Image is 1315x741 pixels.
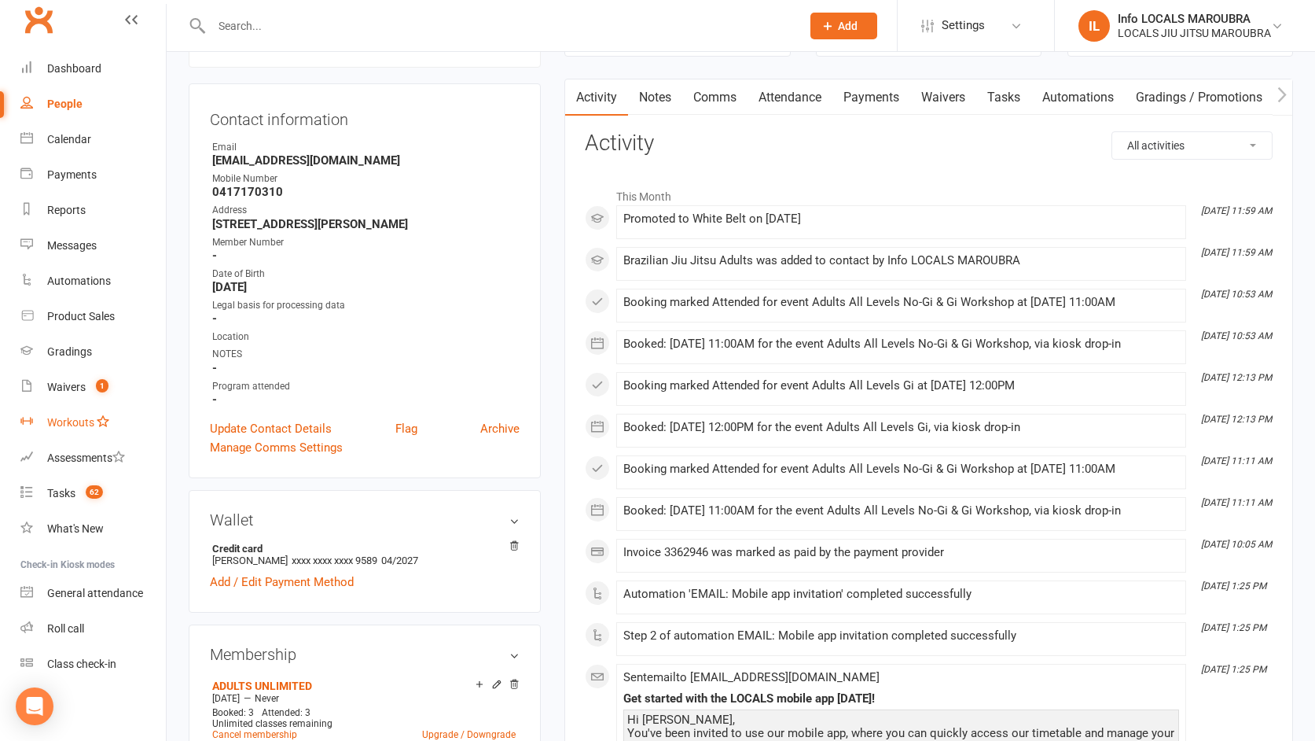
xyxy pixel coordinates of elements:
[623,588,1179,601] div: Automation 'EMAIL: Mobile app invitation' completed successfully
[1201,414,1272,425] i: [DATE] 12:13 PM
[682,79,747,116] a: Comms
[212,171,520,186] div: Mobile Number
[212,347,520,362] div: NOTES
[976,79,1031,116] a: Tasks
[1201,372,1272,383] i: [DATE] 12:13 PM
[47,416,94,429] div: Workouts
[47,487,75,500] div: Tasks
[1118,26,1271,40] div: LOCALS JIU JITSU MAROUBRA
[1201,205,1272,216] i: [DATE] 11:59 AM
[20,299,166,334] a: Product Sales
[565,79,628,116] a: Activity
[942,8,985,43] span: Settings
[1201,455,1272,466] i: [DATE] 11:11 AM
[623,296,1179,309] div: Booking marked Attended for event Adults All Levels No-Gi & Gi Workshop at [DATE] 11:00AM
[20,51,166,87] a: Dashboard
[810,13,877,39] button: Add
[212,361,520,375] strong: -
[210,646,520,663] h3: Membership
[1125,79,1273,116] a: Gradings / Promotions
[623,254,1179,267] div: Brazilian Jiu Jitsu Adults was added to contact by Info LOCALS MAROUBRA
[623,504,1179,518] div: Booked: [DATE] 11:00AM for the event Adults All Levels No-Gi & Gi Workshop, via kiosk drop-in
[212,298,520,313] div: Legal basis for processing data
[832,79,910,116] a: Payments
[212,707,254,718] span: Booked: 3
[1078,10,1110,42] div: IL
[47,522,104,535] div: What's New
[910,79,976,116] a: Waivers
[20,87,166,122] a: People
[628,79,682,116] a: Notes
[838,20,858,32] span: Add
[1201,497,1272,508] i: [DATE] 11:11 AM
[212,718,332,729] span: Unlimited classes remaining
[47,204,86,216] div: Reports
[47,658,116,670] div: Class check-in
[210,419,332,438] a: Update Contact Details
[1201,330,1272,341] i: [DATE] 10:53 AM
[422,729,516,740] a: Upgrade / Downgrade
[47,345,92,358] div: Gradings
[20,441,166,476] a: Assessments
[20,334,166,370] a: Gradings
[623,379,1179,393] div: Booking marked Attended for event Adults All Levels Gi at [DATE] 12:00PM
[20,122,166,157] a: Calendar
[212,312,520,326] strong: -
[210,438,343,457] a: Manage Comms Settings
[210,540,520,569] li: [PERSON_NAME]
[212,153,520,168] strong: [EMAIL_ADDRESS][DOMAIN_NAME]
[585,180,1273,205] li: This Month
[212,393,520,407] strong: -
[20,611,166,647] a: Roll call
[208,692,520,705] div: —
[20,370,166,405] a: Waivers 1
[20,264,166,299] a: Automations
[212,379,520,394] div: Program attended
[47,452,125,464] div: Assessments
[623,212,1179,226] div: Promoted to White Belt on [DATE]
[47,381,86,393] div: Waivers
[16,688,53,725] div: Open Intercom Messenger
[210,573,354,592] a: Add / Edit Payment Method
[747,79,832,116] a: Attendance
[47,622,84,635] div: Roll call
[1201,622,1266,633] i: [DATE] 1:25 PM
[1201,539,1272,550] i: [DATE] 10:05 AM
[212,140,520,155] div: Email
[623,421,1179,434] div: Booked: [DATE] 12:00PM for the event Adults All Levels Gi, via kiosk drop-in
[212,543,512,555] strong: Credit card
[212,330,520,345] div: Location
[623,546,1179,559] div: Invoice 3362946 was marked as paid by the payment provider
[47,62,101,75] div: Dashboard
[1201,289,1272,300] i: [DATE] 10:53 AM
[96,379,108,393] span: 1
[212,249,520,263] strong: -
[47,239,97,252] div: Messages
[20,576,166,611] a: General attendance kiosk mode
[47,98,83,110] div: People
[212,280,520,294] strong: [DATE]
[255,693,279,704] span: Never
[585,131,1273,156] h3: Activity
[212,267,520,282] div: Date of Birth
[1031,79,1125,116] a: Automations
[47,275,111,287] div: Automations
[1201,581,1266,592] i: [DATE] 1:25 PM
[212,185,520,199] strong: 0417170310
[1201,664,1266,675] i: [DATE] 1:25 PM
[623,670,880,684] span: Sent email to [EMAIL_ADDRESS][DOMAIN_NAME]
[623,337,1179,351] div: Booked: [DATE] 11:00AM for the event Adults All Levels No-Gi & Gi Workshop, via kiosk drop-in
[47,168,97,181] div: Payments
[210,511,520,529] h3: Wallet
[47,310,115,323] div: Product Sales
[210,105,520,128] h3: Contact information
[480,419,520,438] a: Archive
[20,193,166,228] a: Reports
[207,15,790,37] input: Search...
[212,680,312,692] a: ADULTS UNLIMITED
[292,555,377,566] span: xxxx xxxx xxxx 9589
[262,707,310,718] span: Attended: 3
[623,629,1179,643] div: Step 2 of automation EMAIL: Mobile app invitation completed successfully
[1118,12,1271,26] div: Info LOCALS MAROUBRA
[20,228,166,264] a: Messages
